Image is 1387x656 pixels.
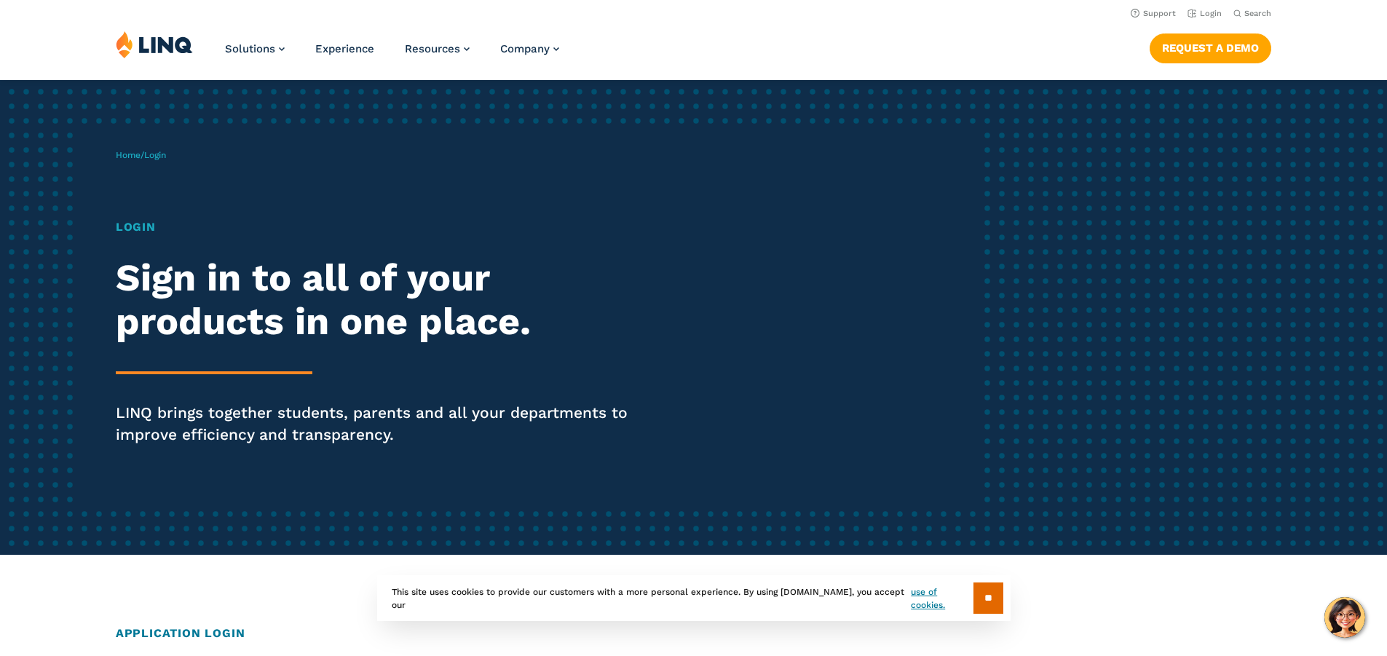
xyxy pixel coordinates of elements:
[405,42,460,55] span: Resources
[116,402,650,446] p: LINQ brings together students, parents and all your departments to improve efficiency and transpa...
[377,575,1011,621] div: This site uses cookies to provide our customers with a more personal experience. By using [DOMAIN...
[225,42,285,55] a: Solutions
[225,31,559,79] nav: Primary Navigation
[911,585,973,612] a: use of cookies.
[116,31,193,58] img: LINQ | K‑12 Software
[1233,8,1271,19] button: Open Search Bar
[500,42,550,55] span: Company
[1244,9,1271,18] span: Search
[1188,9,1222,18] a: Login
[1324,597,1365,638] button: Hello, have a question? Let’s chat.
[1150,31,1271,63] nav: Button Navigation
[405,42,470,55] a: Resources
[116,256,650,344] h2: Sign in to all of your products in one place.
[500,42,559,55] a: Company
[315,42,374,55] a: Experience
[116,218,650,236] h1: Login
[144,150,166,160] span: Login
[1131,9,1176,18] a: Support
[116,150,141,160] a: Home
[116,150,166,160] span: /
[1150,33,1271,63] a: Request a Demo
[225,42,275,55] span: Solutions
